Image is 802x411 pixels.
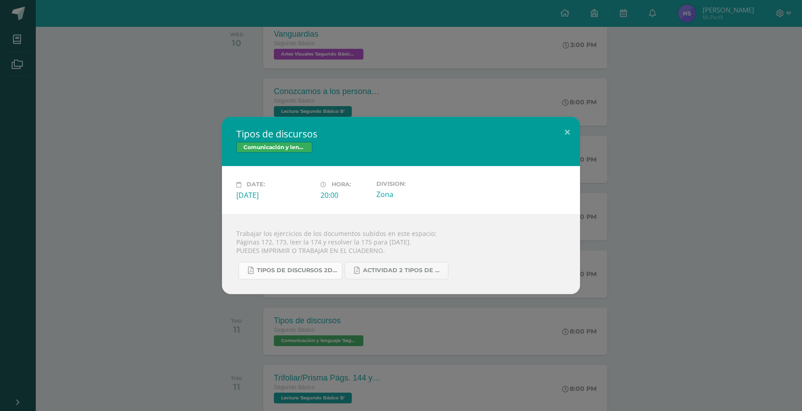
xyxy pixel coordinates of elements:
[236,128,566,140] h2: Tipos de discursos
[236,190,313,200] div: [DATE]
[320,190,369,200] div: 20:00
[236,142,312,153] span: Comunicación y lenguaje
[332,181,351,188] span: Hora:
[222,214,580,294] div: Trabajar los ejercicios de los documentos subidos en este espacio: Páginas 172, 173, leer la 174 ...
[376,180,453,187] label: Division:
[239,262,342,279] a: Tipos de discursos 2do. Bás..pdf
[247,181,265,188] span: Date:
[555,117,580,147] button: Close (Esc)
[345,262,448,279] a: Actividad 2 tipos de discursos.pdf
[376,189,453,199] div: Zona
[363,267,444,274] span: Actividad 2 tipos de discursos.pdf
[257,267,337,274] span: Tipos de discursos 2do. Bás..pdf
